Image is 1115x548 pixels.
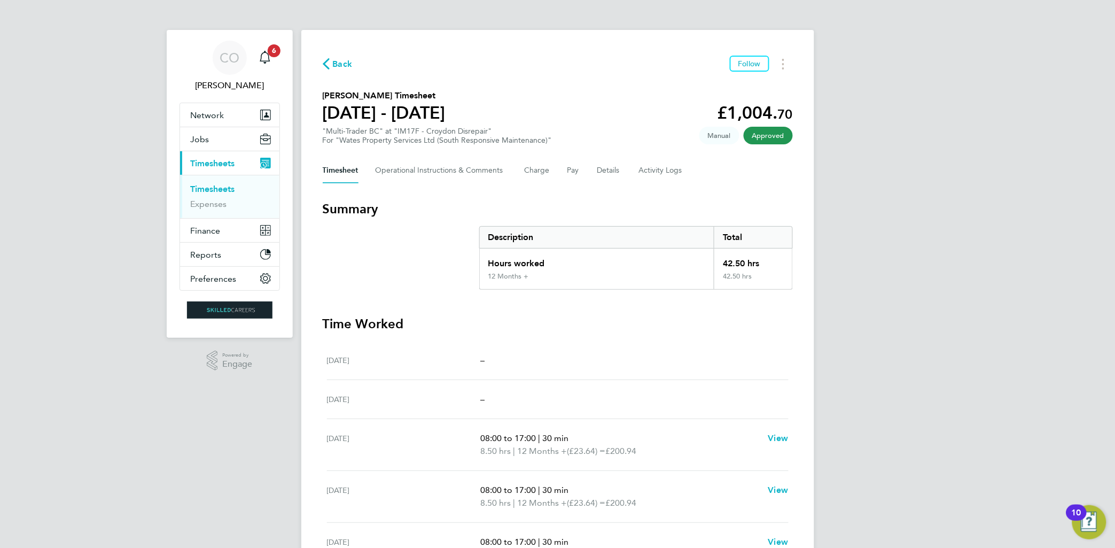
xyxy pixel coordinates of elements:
span: Preferences [191,274,237,284]
span: Jobs [191,134,209,144]
span: | [538,433,540,443]
span: Reports [191,250,222,260]
span: Finance [191,226,221,236]
span: | [538,485,540,495]
button: Jobs [180,127,279,151]
h3: Summary [323,200,793,218]
button: Timesheet [323,158,358,183]
span: Follow [738,59,761,68]
div: Hours worked [480,249,714,272]
span: Timesheets [191,158,235,168]
span: 8.50 hrs [480,446,511,456]
div: [DATE] [327,484,481,510]
h1: [DATE] - [DATE] [323,102,446,124]
div: For "Wates Property Services Ltd (South Responsive Maintenance)" [323,136,552,145]
span: (£23.64) = [567,498,605,508]
div: Timesheets [180,175,279,218]
a: Expenses [191,199,227,209]
div: Total [714,227,792,248]
span: View [768,537,789,547]
span: | [513,498,515,508]
button: Finance [180,219,279,242]
h3: Time Worked [323,315,793,333]
div: Summary [479,226,793,290]
span: Engage [222,360,252,369]
div: [DATE] [327,432,481,458]
span: 70 [778,106,793,122]
span: 08:00 to 17:00 [480,537,536,547]
span: 8.50 hrs [480,498,511,508]
button: Charge [525,158,550,183]
span: 30 min [542,537,568,547]
button: Details [597,158,622,183]
span: | [538,537,540,547]
button: Network [180,103,279,127]
a: View [768,484,789,497]
button: Reports [180,243,279,266]
div: 42.50 hrs [714,249,792,272]
div: "Multi-Trader BC" at "IM17F - Croydon Disrepair" [323,127,552,145]
span: – [480,355,485,365]
button: Pay [567,158,580,183]
span: £200.94 [605,498,636,508]
span: 30 min [542,485,568,495]
button: Activity Logs [639,158,684,183]
a: Timesheets [191,184,235,194]
button: Timesheets Menu [774,56,793,72]
span: 08:00 to 17:00 [480,433,536,443]
span: 30 min [542,433,568,443]
img: skilledcareers-logo-retina.png [187,302,272,319]
span: 12 Months + [517,445,567,458]
div: 42.50 hrs [714,272,792,289]
button: Back [323,57,353,71]
button: Open Resource Center, 10 new notifications [1072,505,1106,539]
a: Powered byEngage [207,351,252,371]
div: [DATE] [327,354,481,367]
span: 08:00 to 17:00 [480,485,536,495]
app-decimal: £1,004. [718,103,793,123]
span: 12 Months + [517,497,567,510]
span: Back [333,58,353,71]
span: – [480,394,485,404]
span: View [768,485,789,495]
span: (£23.64) = [567,446,605,456]
a: Go to home page [180,302,280,319]
span: This timesheet was manually created. [699,127,739,144]
span: Powered by [222,351,252,360]
span: Network [191,110,224,120]
button: Preferences [180,267,279,290]
div: 12 Months + [488,272,529,281]
button: Follow [730,56,769,72]
span: £200.94 [605,446,636,456]
button: Timesheets [180,151,279,175]
h2: [PERSON_NAME] Timesheet [323,89,446,102]
span: View [768,433,789,443]
span: Craig O'Donovan [180,79,280,92]
a: View [768,432,789,445]
div: Description [480,227,714,248]
div: [DATE] [327,393,481,406]
a: CO[PERSON_NAME] [180,41,280,92]
nav: Main navigation [167,30,293,338]
a: 6 [254,41,276,75]
div: 10 [1072,513,1081,527]
button: Operational Instructions & Comments [376,158,508,183]
span: CO [220,51,239,65]
span: | [513,446,515,456]
span: 6 [268,44,280,57]
span: This timesheet has been approved. [744,127,793,144]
